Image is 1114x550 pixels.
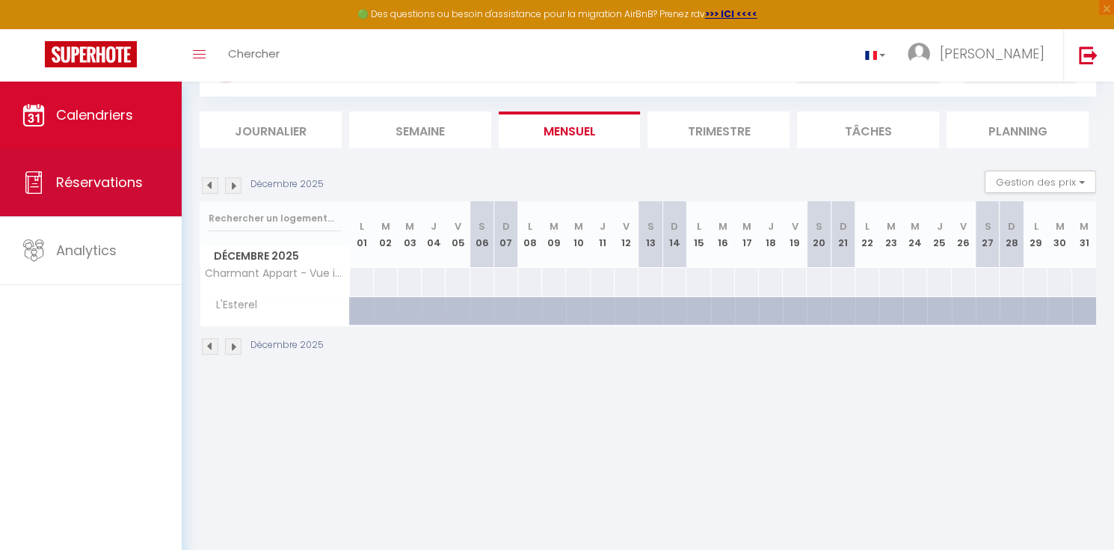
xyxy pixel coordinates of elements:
abbr: M [573,219,582,233]
th: 25 [927,201,951,268]
th: 27 [976,201,1000,268]
th: 09 [542,201,566,268]
span: Charmant Appart - Vue imprenable sur le lac Léman [203,268,352,279]
th: 17 [735,201,759,268]
abbr: L [696,219,701,233]
span: Chercher [228,46,280,61]
th: 26 [952,201,976,268]
abbr: J [768,219,774,233]
abbr: M [742,219,751,233]
th: 29 [1024,201,1047,268]
input: Rechercher un logement... [209,205,341,232]
abbr: J [431,219,437,233]
abbr: J [936,219,942,233]
th: 05 [446,201,470,268]
a: >>> ICI <<<< [705,7,757,20]
th: 06 [470,201,494,268]
abbr: L [528,219,532,233]
abbr: D [840,219,847,233]
th: 23 [879,201,903,268]
th: 11 [591,201,615,268]
abbr: V [455,219,461,233]
span: [PERSON_NAME] [940,44,1044,63]
th: 07 [494,201,518,268]
th: 16 [711,201,735,268]
th: 15 [686,201,710,268]
th: 19 [783,201,807,268]
abbr: M [887,219,896,233]
th: 12 [615,201,638,268]
abbr: V [960,219,967,233]
abbr: L [360,219,364,233]
th: 24 [903,201,927,268]
abbr: S [984,219,991,233]
th: 03 [398,201,422,268]
abbr: V [623,219,630,233]
li: Semaine [349,111,491,148]
li: Journalier [200,111,342,148]
th: 14 [662,201,686,268]
abbr: S [478,219,485,233]
abbr: M [718,219,727,233]
abbr: J [600,219,606,233]
abbr: S [816,219,822,233]
abbr: V [792,219,798,233]
span: Réservations [56,173,143,192]
span: L'Esterel [203,297,261,314]
abbr: M [911,219,920,233]
span: Calendriers [56,106,133,124]
th: 31 [1072,201,1096,268]
abbr: D [1008,219,1015,233]
abbr: M [381,219,390,233]
img: ... [908,43,930,65]
abbr: D [502,219,510,233]
th: 18 [759,201,783,268]
p: Décembre 2025 [250,177,324,192]
th: 20 [807,201,831,268]
th: 04 [422,201,446,268]
img: logout [1079,46,1098,64]
span: Analytics [56,241,117,260]
abbr: M [550,219,558,233]
th: 21 [831,201,855,268]
img: Super Booking [45,41,137,67]
th: 10 [566,201,590,268]
a: Chercher [217,29,291,82]
li: Trimestre [647,111,790,148]
th: 13 [638,201,662,268]
span: Décembre 2025 [200,245,349,267]
button: Gestion des prix [985,171,1096,193]
th: 01 [350,201,374,268]
li: Planning [947,111,1089,148]
th: 22 [855,201,879,268]
abbr: L [865,219,870,233]
a: ... [PERSON_NAME] [896,29,1063,82]
li: Mensuel [499,111,641,148]
th: 28 [1000,201,1024,268]
li: Tâches [797,111,939,148]
abbr: M [405,219,414,233]
th: 02 [374,201,398,268]
th: 08 [518,201,542,268]
abbr: D [671,219,678,233]
abbr: M [1080,219,1089,233]
abbr: M [1055,219,1064,233]
th: 30 [1047,201,1071,268]
abbr: S [647,219,654,233]
abbr: L [1033,219,1038,233]
p: Décembre 2025 [250,338,324,352]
